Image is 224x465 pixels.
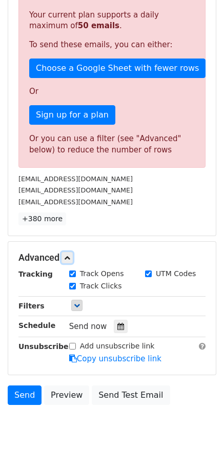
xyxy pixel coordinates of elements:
[78,21,119,30] strong: 50 emails
[18,321,55,330] strong: Schedule
[29,10,195,31] p: Your current plan supports a daily maximum of .
[92,385,170,405] a: Send Test Email
[156,268,196,279] label: UTM Codes
[29,133,195,156] div: Or you can use a filter (see "Advanced" below) to reduce the number of rows
[29,40,195,50] p: To send these emails, you can either:
[80,268,124,279] label: Track Opens
[18,270,53,278] strong: Tracking
[8,385,42,405] a: Send
[18,198,133,206] small: [EMAIL_ADDRESS][DOMAIN_NAME]
[18,302,45,310] strong: Filters
[29,86,195,97] p: Or
[69,322,107,331] span: Send now
[18,252,206,263] h5: Advanced
[69,354,161,363] a: Copy unsubscribe link
[80,341,155,352] label: Add unsubscribe link
[80,281,122,292] label: Track Clicks
[44,385,89,405] a: Preview
[18,186,133,194] small: [EMAIL_ADDRESS][DOMAIN_NAME]
[29,105,115,125] a: Sign up for a plan
[29,59,206,78] a: Choose a Google Sheet with fewer rows
[173,416,224,465] iframe: Chat Widget
[173,416,224,465] div: 聊天小组件
[18,212,66,225] a: +380 more
[18,175,133,183] small: [EMAIL_ADDRESS][DOMAIN_NAME]
[18,342,69,351] strong: Unsubscribe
